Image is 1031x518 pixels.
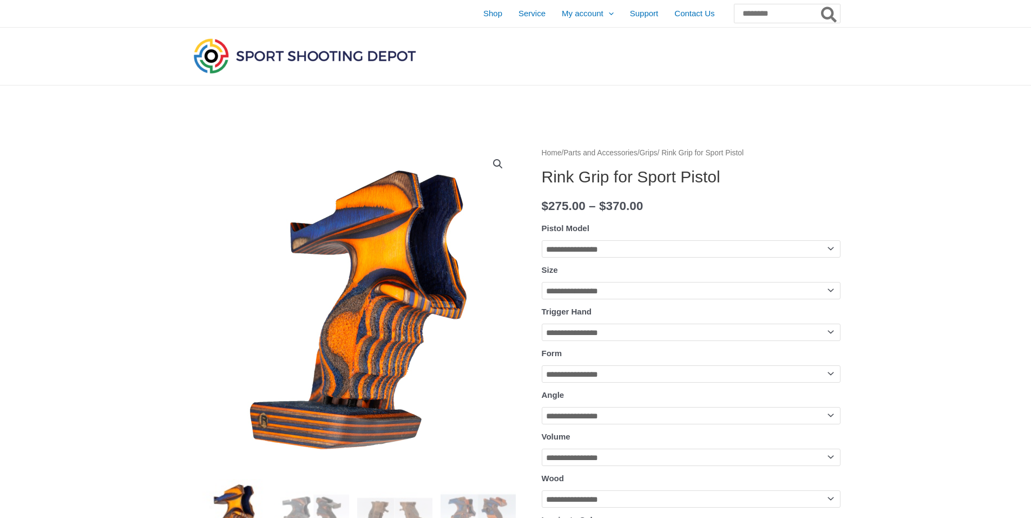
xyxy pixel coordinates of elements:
[542,199,549,213] span: $
[542,146,840,160] nav: Breadcrumb
[191,36,418,76] img: Sport Shooting Depot
[542,224,589,233] label: Pistol Model
[563,149,638,157] a: Parts and Accessories
[542,199,586,213] bdi: 275.00
[542,149,562,157] a: Home
[599,199,606,213] span: $
[589,199,596,213] span: –
[488,154,508,174] a: View full-screen image gallery
[640,149,658,157] a: Grips
[542,167,840,187] h1: Rink Grip for Sport Pistol
[542,432,570,441] label: Volume
[542,307,592,316] label: Trigger Hand
[819,4,840,23] button: Search
[542,349,562,358] label: Form
[599,199,643,213] bdi: 370.00
[542,390,564,399] label: Angle
[542,265,558,274] label: Size
[542,474,564,483] label: Wood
